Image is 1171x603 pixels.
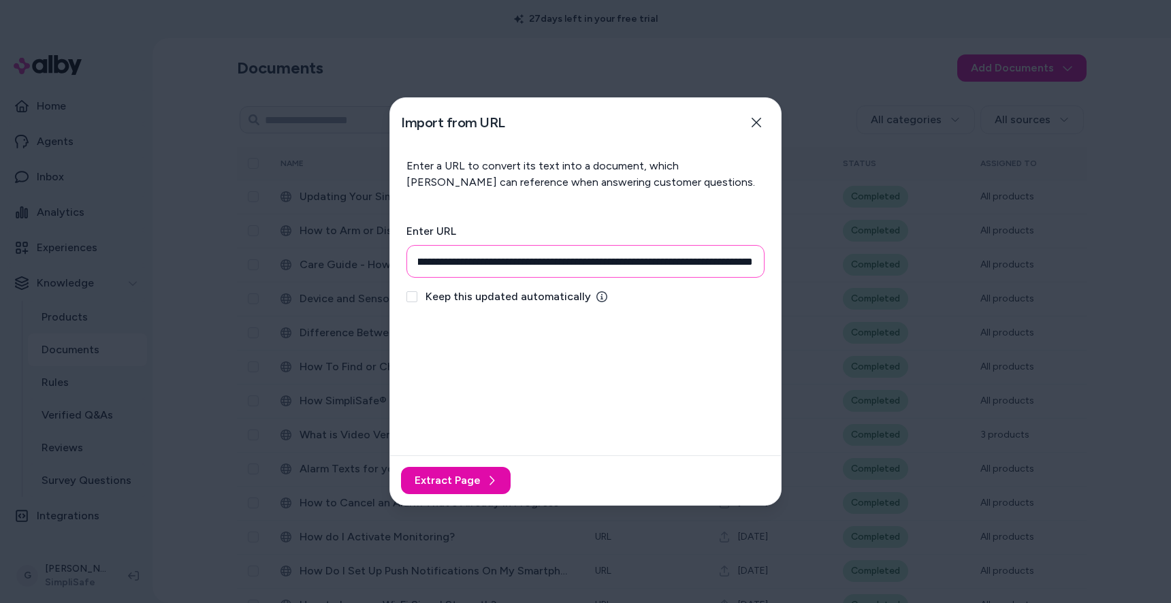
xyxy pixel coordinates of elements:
[401,113,505,132] h2: Import from URL
[415,472,481,489] span: Extract Page
[401,467,511,494] button: Extract Page
[406,158,765,191] p: Enter a URL to convert its text into a document, which [PERSON_NAME] can reference when answering...
[406,225,456,238] label: Enter URL
[426,289,591,305] span: Keep this updated automatically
